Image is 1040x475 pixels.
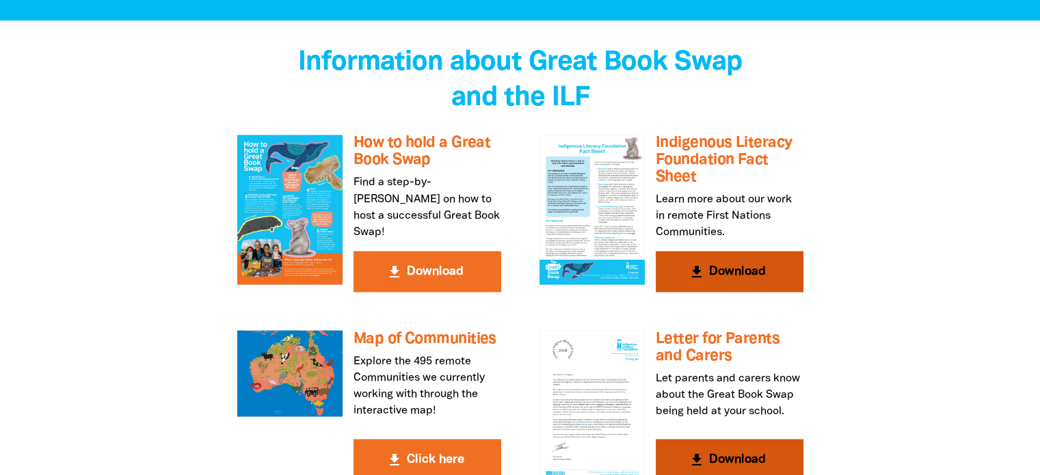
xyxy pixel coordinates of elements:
button: get_app Download [656,251,803,292]
i: get_app [386,451,403,467]
button: get_app Download [354,251,501,292]
span: Information about Great Book Swap [298,50,742,75]
h3: Indigenous Literacy Foundation Fact Sheet [656,135,803,185]
img: Map of Communities [237,330,343,416]
i: get_app [689,451,705,467]
h3: Letter for Parents and Carers [656,330,803,364]
i: get_app [386,263,403,280]
h3: Map of Communities [354,330,501,347]
span: and the ILF [451,85,589,111]
h3: How to hold a Great Book Swap [354,135,501,168]
i: get_app [689,263,705,280]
